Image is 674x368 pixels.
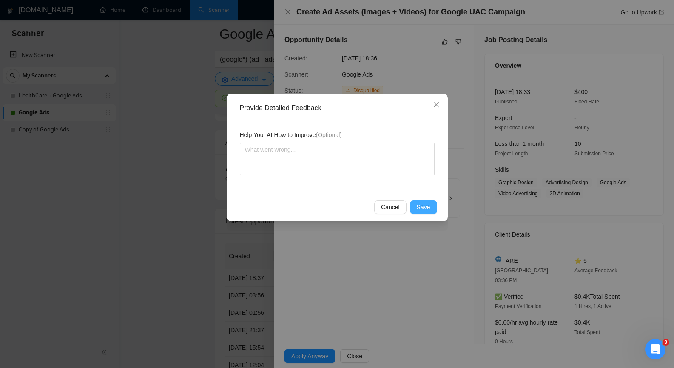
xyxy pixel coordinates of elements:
[417,203,430,212] span: Save
[240,103,441,113] div: Provide Detailed Feedback
[316,131,342,138] span: (Optional)
[645,339,665,359] iframe: Intercom live chat
[381,203,400,212] span: Cancel
[663,339,669,346] span: 9
[240,130,342,140] span: Help Your AI How to Improve
[433,101,440,108] span: close
[374,200,407,214] button: Cancel
[425,94,448,117] button: Close
[410,200,437,214] button: Save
